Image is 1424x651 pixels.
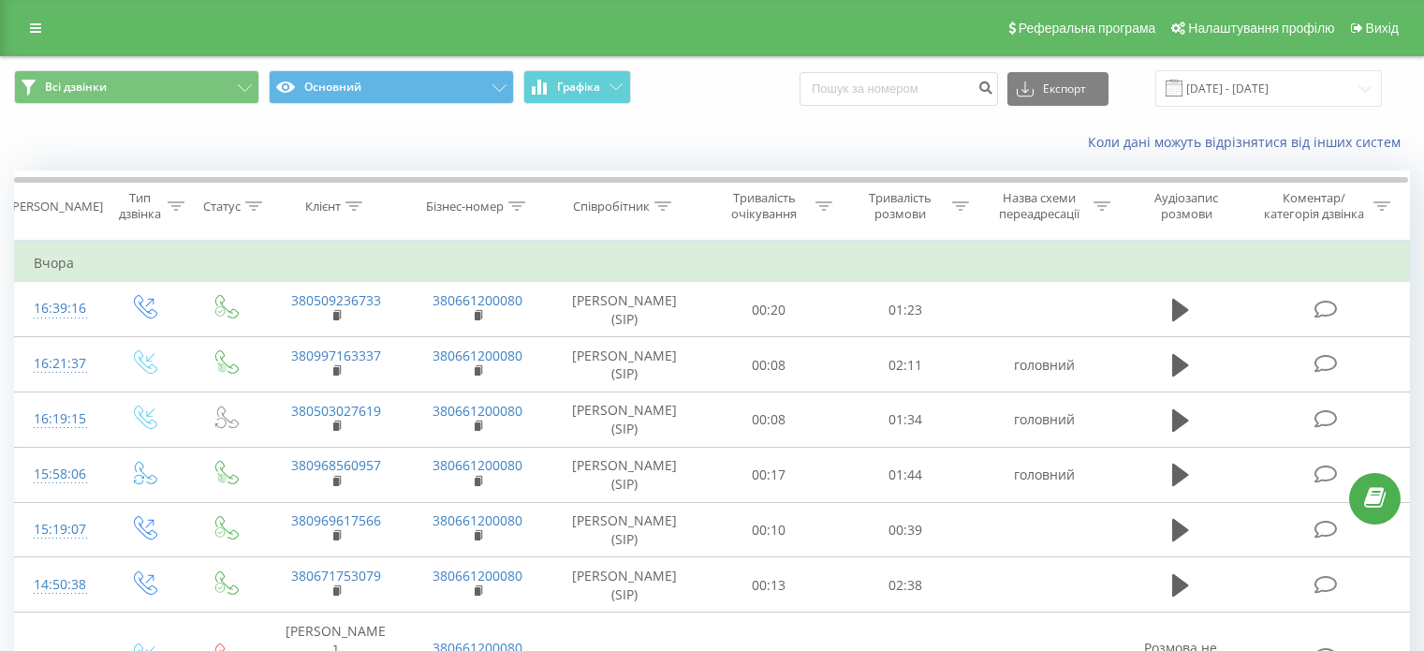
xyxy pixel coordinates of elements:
[1366,21,1399,36] font: Вихід
[291,511,381,529] a: 380969617566
[433,456,522,474] a: 380661200080
[1264,189,1364,222] font: Коментар/категорія дзвінка
[1088,133,1401,151] font: Коли дані можуть відрізнятися від інших систем
[573,198,650,215] font: Співробітник
[572,347,677,383] font: [PERSON_NAME] (SIP)
[433,291,522,309] a: 380661200080
[203,198,241,215] font: Статус
[752,411,785,429] font: 00:08
[572,291,677,328] font: [PERSON_NAME] (SIP)
[291,567,381,584] a: 380671753079
[752,521,785,539] font: 00:10
[1188,21,1334,36] font: Налаштування профілю
[523,70,631,104] button: Графіка
[572,511,677,548] font: [PERSON_NAME] (SIP)
[305,198,341,215] font: Клієнт
[557,79,600,95] font: Графіка
[1154,189,1218,222] font: Аудіозапис розмови
[433,567,522,584] a: 380661200080
[1007,72,1108,106] button: Експорт
[291,402,381,420] a: 380503027619
[888,521,922,539] font: 00:39
[1014,411,1075,429] font: головний
[1014,356,1075,374] font: головний
[291,291,381,309] a: 380509236733
[888,576,922,594] font: 02:38
[34,465,86,482] font: 15:58:06
[8,198,103,215] font: [PERSON_NAME]
[572,402,677,438] font: [PERSON_NAME] (SIP)
[34,520,86,538] font: 15:19:07
[572,567,677,603] font: [PERSON_NAME] (SIP)
[572,456,677,493] font: [PERSON_NAME] (SIP)
[426,198,504,215] font: Бізнес-номер
[888,466,922,483] font: 01:44
[45,79,107,95] font: Всі дзвінки
[34,409,86,427] font: 16:19:15
[304,79,361,95] font: Основний
[869,189,932,222] font: Тривалість розмови
[888,301,922,318] font: 01:23
[1014,466,1075,483] font: головний
[1360,545,1405,590] iframe: Живий чат у інтеркомі
[752,576,785,594] font: 00:13
[14,70,259,104] button: Всі дзвінки
[752,301,785,318] font: 00:20
[999,189,1079,222] font: Назва схеми переадресації
[731,189,797,222] font: Тривалість очікування
[34,354,86,372] font: 16:21:37
[269,70,514,104] button: Основний
[800,72,998,106] input: Пошук за номером
[433,402,522,420] a: 380661200080
[1043,81,1086,96] font: Експорт
[291,347,381,364] a: 380997163337
[34,575,86,593] font: 14:50:38
[888,356,922,374] font: 02:11
[433,347,522,364] a: 380661200080
[1019,21,1156,36] font: Реферальна програма
[888,411,922,429] font: 01:34
[34,299,86,317] font: 16:39:16
[291,456,381,474] a: 380968560957
[752,466,785,483] font: 00:17
[433,511,522,529] a: 380661200080
[1088,133,1410,151] a: Коли дані можуть відрізнятися від інших систем
[34,254,74,272] font: Вчора
[119,189,161,222] font: Тип дзвінка
[752,356,785,374] font: 00:08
